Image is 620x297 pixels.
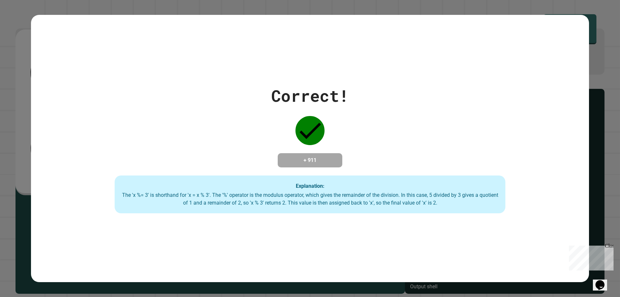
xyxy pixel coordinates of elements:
[566,243,614,270] iframe: chat widget
[3,3,45,41] div: Chat with us now!Close
[593,271,614,291] iframe: chat widget
[121,191,499,207] div: The 'x %= 3' is shorthand for 'x = x % 3'. The '%' operator is the modulus operator, which gives ...
[271,84,349,108] div: Correct!
[296,183,325,189] strong: Explanation:
[284,156,336,164] h4: + 911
